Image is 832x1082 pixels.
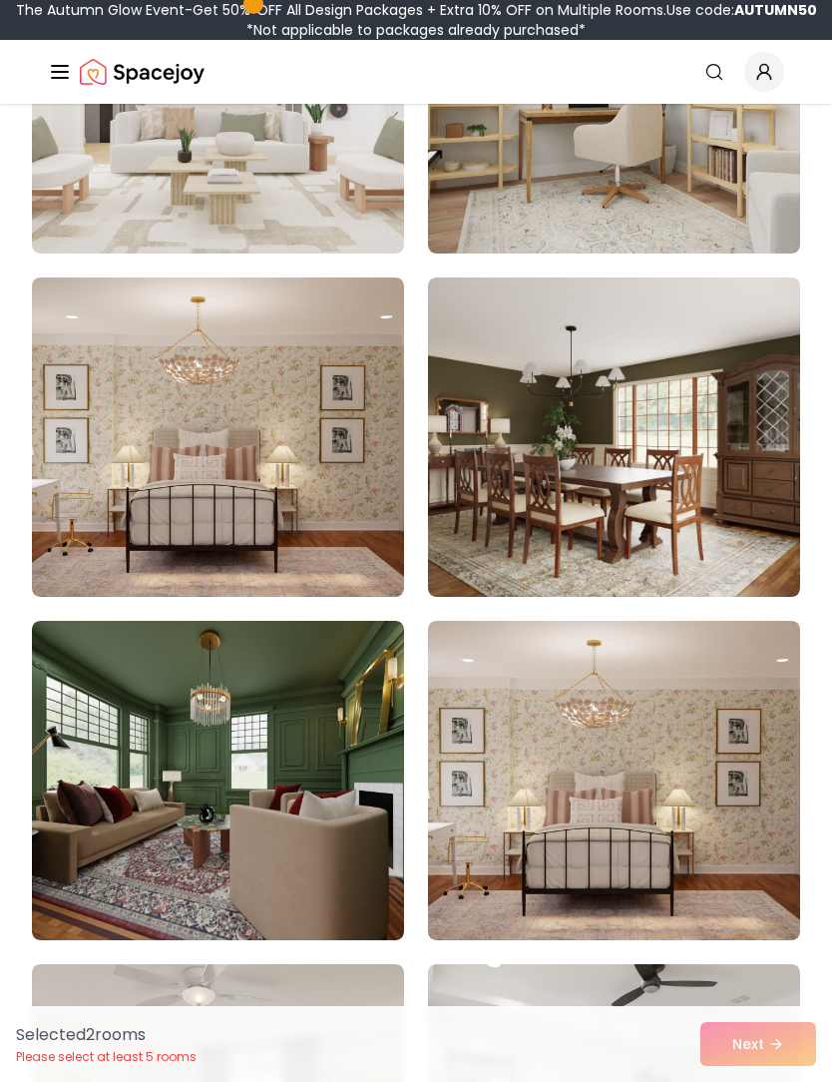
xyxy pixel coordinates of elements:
[16,1023,197,1047] p: Selected 2 room s
[32,621,404,940] img: Room room-27
[16,1049,197,1065] p: Please select at least 5 rooms
[32,277,404,597] img: Room room-25
[48,40,784,104] nav: Global
[80,52,205,92] img: Spacejoy Logo
[428,621,800,940] img: Room room-28
[428,277,800,597] img: Room room-26
[246,20,586,40] span: *Not applicable to packages already purchased*
[80,52,205,92] a: Spacejoy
